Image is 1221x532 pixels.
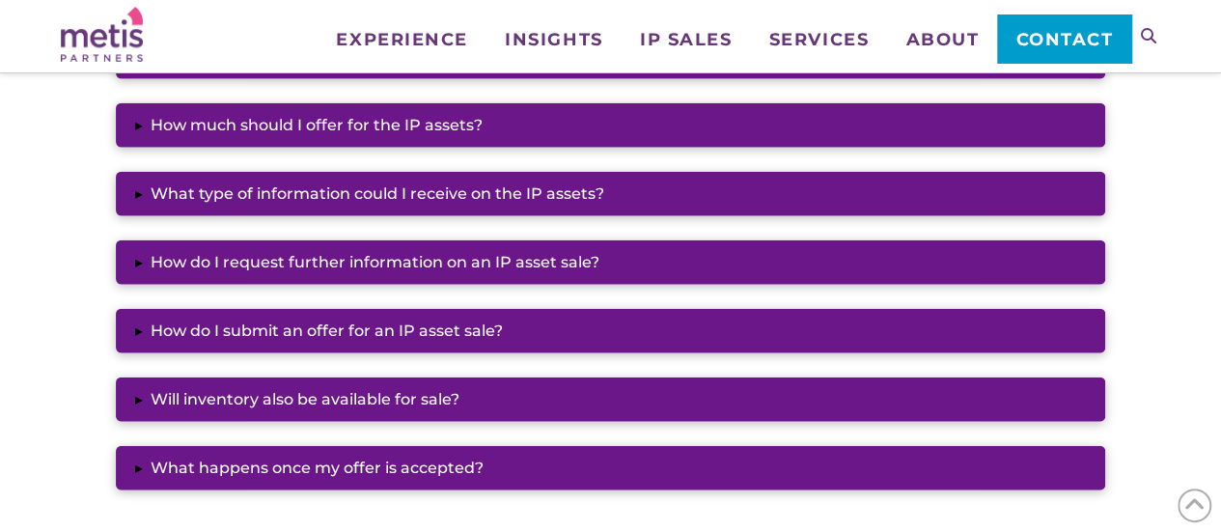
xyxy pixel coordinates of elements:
[116,240,1105,285] button: ▸How do I request further information on an IP asset sale?
[336,31,467,48] span: Experience
[640,31,732,48] span: IP Sales
[116,309,1105,353] button: ▸How do I submit an offer for an IP asset sale?
[61,7,143,62] img: Metis Partners
[905,31,979,48] span: About
[116,378,1105,422] button: ▸Will inventory also be available for sale?
[1178,489,1211,522] span: Back to Top
[997,14,1131,63] a: Contact
[769,31,869,48] span: Services
[116,103,1105,148] button: ▸How much should I offer for the IP assets?
[505,31,602,48] span: Insights
[116,446,1105,490] button: ▸What happens once my offer is accepted?
[1016,31,1114,48] span: Contact
[116,172,1105,216] button: ▸What type of information could I receive on the IP assets?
